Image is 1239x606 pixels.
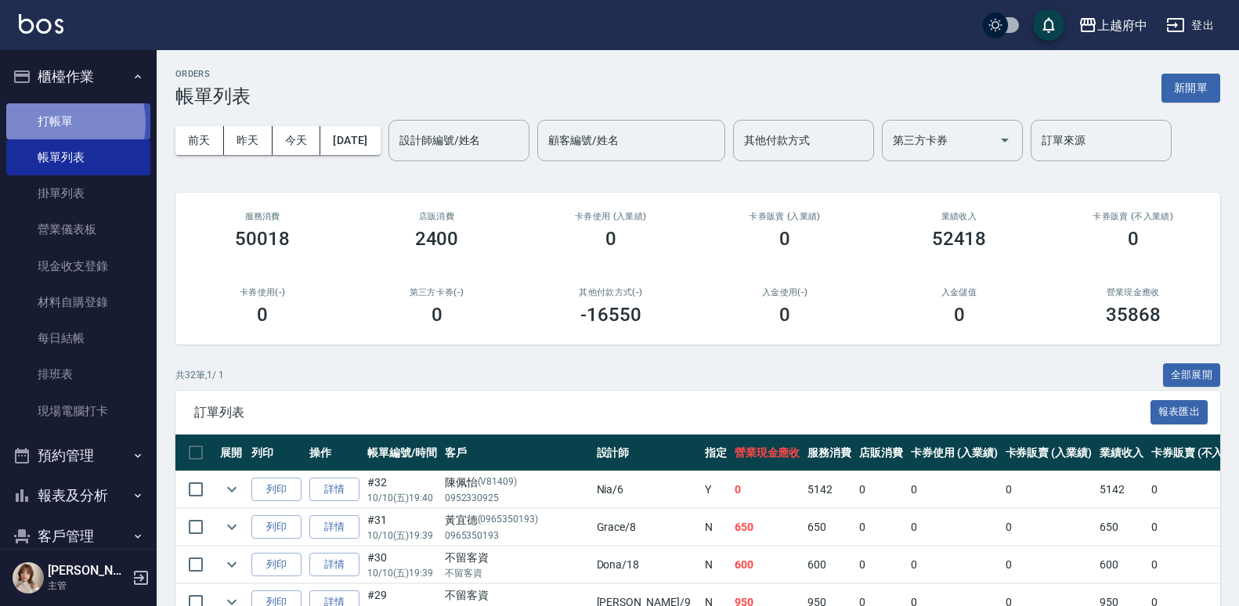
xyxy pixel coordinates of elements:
h2: 業績收入 [890,211,1027,222]
p: 10/10 (五) 19:39 [367,566,437,580]
button: 客戶管理 [6,516,150,557]
p: 不留客資 [445,566,589,580]
td: 650 [1096,509,1147,546]
td: 600 [804,546,855,583]
td: 600 [731,546,804,583]
th: 操作 [305,435,363,471]
a: 詳情 [309,478,359,502]
h2: 第三方卡券(-) [368,287,504,298]
h2: 卡券使用 (入業績) [543,211,679,222]
p: 共 32 筆, 1 / 1 [175,368,224,382]
button: 新開單 [1161,74,1220,103]
td: 600 [1096,546,1147,583]
button: 全部展開 [1163,363,1221,388]
button: 櫃檯作業 [6,56,150,97]
button: 前天 [175,126,224,155]
h2: 其他付款方式(-) [543,287,679,298]
div: 上越府中 [1097,16,1147,35]
th: 店販消費 [855,435,907,471]
td: Dona /18 [593,546,701,583]
button: 報表及分析 [6,475,150,516]
h3: 2400 [415,228,459,250]
button: save [1033,9,1064,41]
th: 客戶 [441,435,593,471]
p: 0952330925 [445,491,589,505]
button: expand row [220,515,244,539]
p: 0965350193 [445,528,589,543]
a: 現金收支登錄 [6,248,150,284]
button: 列印 [251,478,302,502]
td: N [701,546,731,583]
td: 0 [855,509,907,546]
th: 指定 [701,435,731,471]
h3: 0 [779,304,790,326]
h3: 52418 [932,228,987,250]
div: 陳佩怡 [445,474,589,491]
h5: [PERSON_NAME] [48,563,128,579]
h3: 0 [954,304,965,326]
h2: ORDERS [175,69,251,79]
a: 詳情 [309,553,359,577]
th: 帳單編號/時間 [363,435,441,471]
th: 列印 [247,435,305,471]
div: 黃宜德 [445,512,589,528]
button: 昨天 [224,126,273,155]
div: 不留客資 [445,550,589,566]
td: 0 [1002,546,1096,583]
button: 登出 [1160,11,1220,40]
th: 卡券販賣 (入業績) [1002,435,1096,471]
h3: 0 [779,228,790,250]
button: [DATE] [320,126,380,155]
button: 列印 [251,553,302,577]
h3: -16550 [580,304,641,326]
h3: 0 [257,304,268,326]
span: 訂單列表 [194,405,1150,420]
a: 每日結帳 [6,320,150,356]
td: Nia /6 [593,471,701,508]
th: 服務消費 [804,435,855,471]
td: 0 [1002,471,1096,508]
td: 650 [804,509,855,546]
td: 0 [1002,509,1096,546]
p: 10/10 (五) 19:40 [367,491,437,505]
td: Grace /8 [593,509,701,546]
th: 卡券使用 (入業績) [907,435,1002,471]
h2: 營業現金應收 [1065,287,1201,298]
button: 報表匯出 [1150,400,1208,424]
h2: 店販消費 [368,211,504,222]
th: 業績收入 [1096,435,1147,471]
h2: 入金使用(-) [717,287,853,298]
button: 預約管理 [6,435,150,476]
a: 帳單列表 [6,139,150,175]
h3: 0 [605,228,616,250]
th: 展開 [216,435,247,471]
td: 0 [907,509,1002,546]
a: 現場電腦打卡 [6,393,150,429]
p: 10/10 (五) 19:39 [367,528,437,543]
p: 主管 [48,579,128,593]
a: 排班表 [6,356,150,392]
th: 營業現金應收 [731,435,804,471]
a: 新開單 [1161,80,1220,95]
button: Open [992,128,1017,153]
h3: 50018 [235,228,290,250]
img: Person [13,562,44,593]
td: 0 [855,471,907,508]
a: 材料自購登錄 [6,284,150,320]
p: (V81409) [478,474,518,491]
div: 不留客資 [445,587,589,604]
button: 上越府中 [1072,9,1154,41]
h2: 卡券販賣 (不入業績) [1065,211,1201,222]
img: Logo [19,14,63,34]
h2: 卡券使用(-) [194,287,331,298]
a: 打帳單 [6,103,150,139]
h2: 入金儲值 [890,287,1027,298]
a: 掛單列表 [6,175,150,211]
td: 0 [731,471,804,508]
td: N [701,509,731,546]
button: 列印 [251,515,302,539]
h3: 35868 [1106,304,1161,326]
h2: 卡券販賣 (入業績) [717,211,853,222]
a: 詳情 [309,515,359,539]
h3: 服務消費 [194,211,331,222]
